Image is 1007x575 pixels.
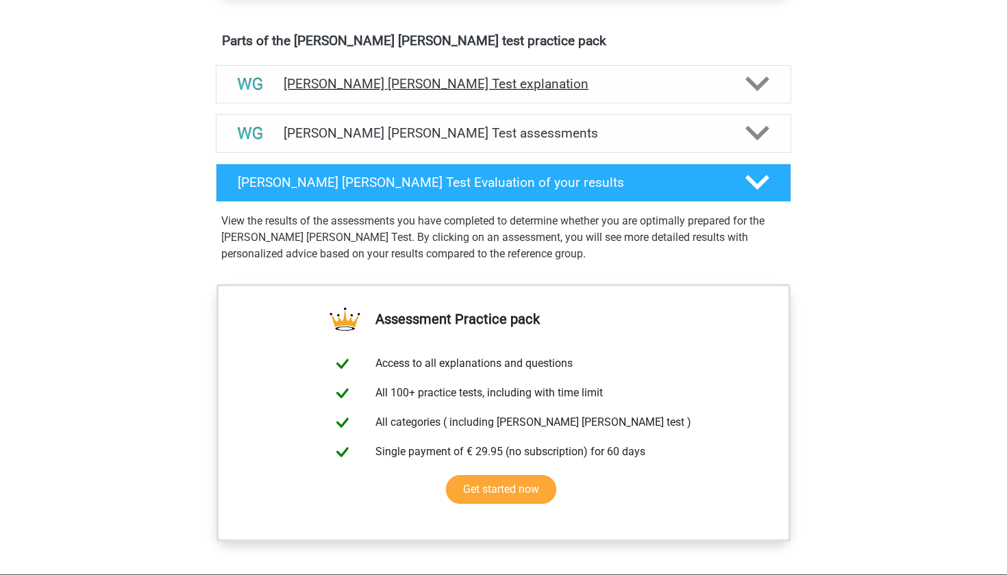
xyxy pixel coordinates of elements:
[222,33,785,49] h4: Parts of the [PERSON_NAME] [PERSON_NAME] test practice pack
[233,116,268,151] img: watson glaser test assessments
[233,67,268,102] img: watson glaser test explanations
[284,76,723,92] h4: [PERSON_NAME] [PERSON_NAME] Test explanation
[210,114,797,153] a: assessments [PERSON_NAME] [PERSON_NAME] Test assessments
[221,213,786,262] p: View the results of the assessments you have completed to determine whether you are optimally pre...
[446,475,556,504] a: Get started now
[238,175,723,190] h4: [PERSON_NAME] [PERSON_NAME] Test Evaluation of your results
[210,65,797,103] a: explanations [PERSON_NAME] [PERSON_NAME] Test explanation
[210,164,797,202] a: [PERSON_NAME] [PERSON_NAME] Test Evaluation of your results
[284,125,723,141] h4: [PERSON_NAME] [PERSON_NAME] Test assessments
